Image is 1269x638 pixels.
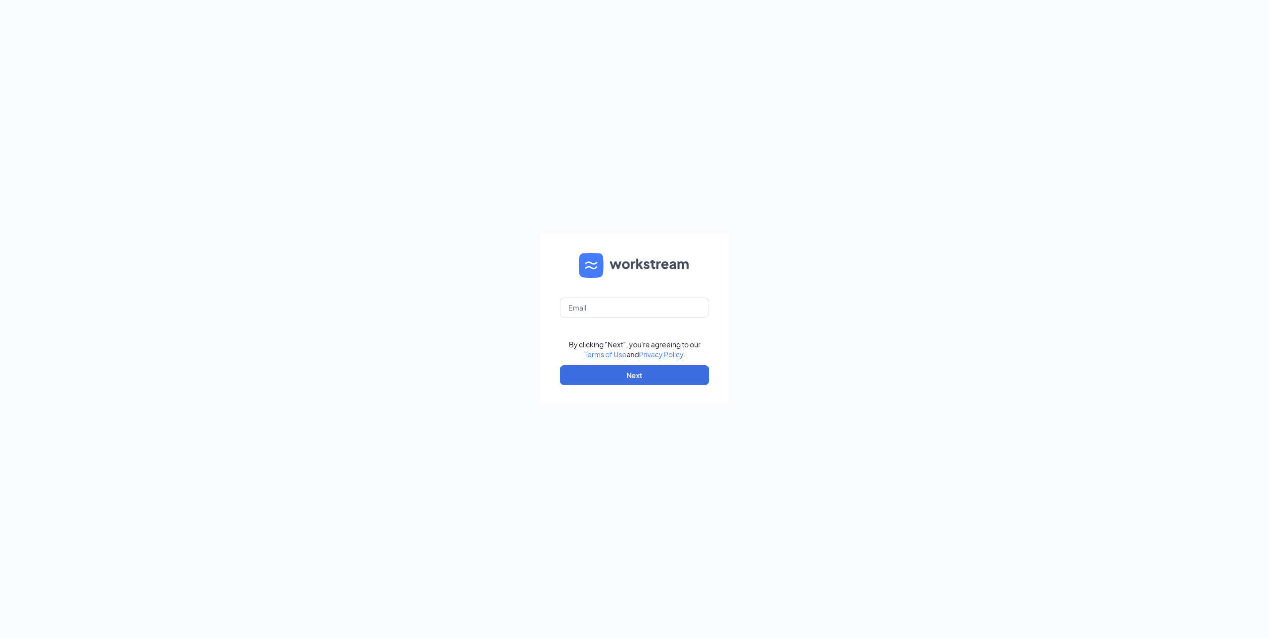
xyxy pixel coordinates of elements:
[579,253,690,278] img: WS logo and Workstream text
[560,298,709,318] input: Email
[560,365,709,385] button: Next
[584,350,627,359] a: Terms of Use
[639,350,683,359] a: Privacy Policy
[569,339,701,359] div: By clicking "Next", you're agreeing to our and .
